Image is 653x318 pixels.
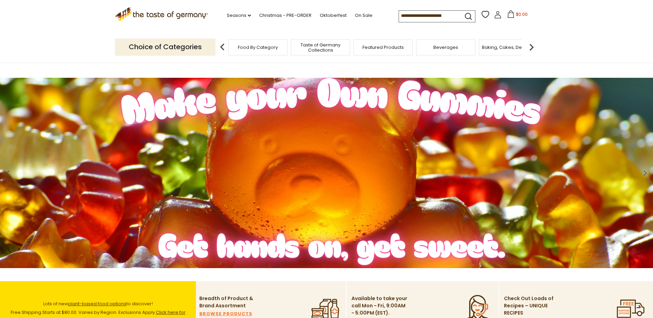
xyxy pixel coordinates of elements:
[227,12,251,19] a: Seasons
[482,45,535,50] a: Baking, Cakes, Desserts
[525,40,538,54] img: next arrow
[238,45,278,50] a: Food By Category
[68,300,126,307] a: plant-based food options
[199,295,256,309] p: Breadth of Product & Brand Assortment
[504,295,554,317] p: Check Out Loads of Recipes – UNIQUE RECIPES
[215,40,229,54] img: previous arrow
[516,11,528,17] span: $0.00
[259,12,312,19] a: Christmas - PRE-ORDER
[355,12,372,19] a: On Sale
[115,39,215,55] p: Choice of Categories
[362,45,404,50] a: Featured Products
[293,42,348,53] a: Taste of Germany Collections
[199,310,252,318] a: BROWSE PRODUCTS
[320,12,347,19] a: Oktoberfest
[503,10,532,21] button: $0.00
[433,45,458,50] a: Beverages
